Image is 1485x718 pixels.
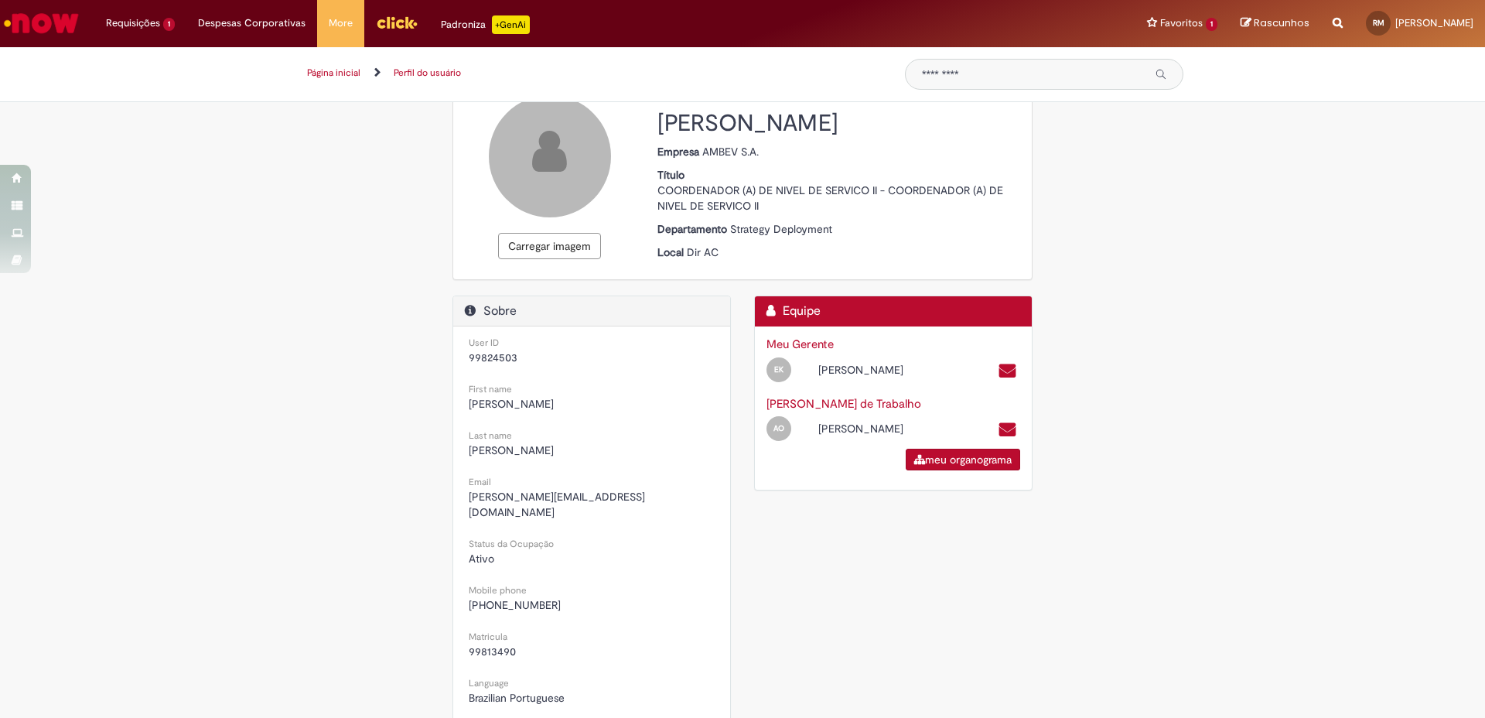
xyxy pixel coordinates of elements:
span: Strategy Deployment [730,222,832,236]
span: EK [774,364,783,374]
span: COORDENADOR (A) DE NIVEL DE SERVICO II - COORDENADOR (A) DE NIVEL DE SERVICO II [657,183,1003,213]
span: More [329,15,353,31]
small: Last name [469,429,512,442]
div: [PERSON_NAME] [807,421,962,436]
button: Carregar imagem [498,233,601,259]
span: Ativo [469,552,494,566]
span: [PERSON_NAME] [1395,16,1473,29]
div: Padroniza [441,15,530,34]
h2: Sobre [465,304,719,319]
span: [PERSON_NAME] [469,443,554,457]
small: Mobile phone [469,584,527,597]
span: Dir AC [687,245,719,259]
span: Despesas Corporativas [198,15,306,31]
a: Rascunhos [1241,16,1309,31]
strong: Empresa [657,145,702,159]
span: [PERSON_NAME][EMAIL_ADDRESS][DOMAIN_NAME] [469,490,645,519]
span: Requisições [106,15,160,31]
div: Open Profile: Alice Mika Ohira [755,414,963,441]
img: ServiceNow [2,8,81,39]
span: [PERSON_NAME] [469,397,554,411]
small: Email [469,476,491,488]
span: AMBEV S.A. [702,145,759,159]
span: 99824503 [469,350,517,364]
span: AO [773,423,784,433]
span: 1 [163,18,175,31]
span: Favoritos [1160,15,1203,31]
h2: Equipe [766,304,1020,319]
p: +GenAi [492,15,530,34]
strong: Local [657,245,687,259]
span: RM [1373,18,1384,28]
small: Status da Ocupação [469,538,554,550]
strong: Título [657,168,688,182]
span: [PHONE_NUMBER] [469,598,561,612]
img: click_logo_yellow_360x200.png [376,11,418,34]
small: First name [469,383,512,395]
a: Página inicial [307,67,360,79]
small: Language [469,677,509,689]
strong: Departamento [657,222,730,236]
h2: [PERSON_NAME] [657,111,1020,136]
span: Rascunhos [1254,15,1309,30]
a: meu organograma [906,449,1020,470]
span: Brazilian Portuguese [469,691,565,705]
span: 1 [1206,18,1217,31]
a: Perfil do usuário [394,67,461,79]
small: User ID [469,337,499,349]
a: Enviar um e-mail para Eduardo.Kafer@bees.com [998,362,1017,380]
ul: Trilhas de página [302,59,882,87]
div: [PERSON_NAME] [807,362,962,378]
div: Open Profile: Eduardo Marcon Kafer [755,355,963,382]
small: Matricula [469,631,507,643]
a: Enviar um e-mail para Alice.Ohira@bees.com [998,421,1017,439]
h3: [PERSON_NAME] de Trabalho [766,398,1020,411]
h3: Meu Gerente [766,338,1020,351]
span: 99813490 [469,644,516,658]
